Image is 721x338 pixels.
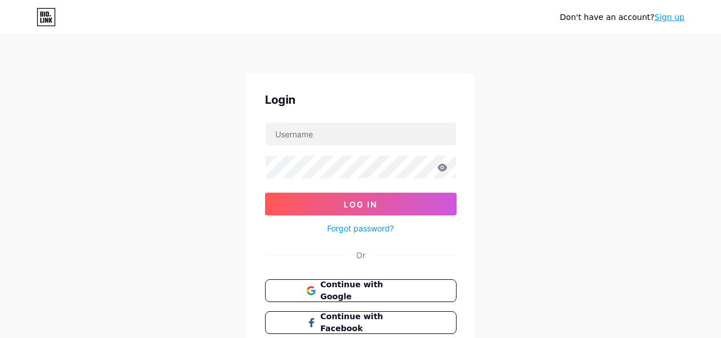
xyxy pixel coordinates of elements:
span: Continue with Google [320,279,414,303]
button: Continue with Google [265,279,457,302]
a: Sign up [654,13,685,22]
input: Username [266,123,456,145]
div: Login [265,91,457,108]
span: Continue with Facebook [320,311,414,335]
span: Log In [344,199,377,209]
button: Log In [265,193,457,215]
button: Continue with Facebook [265,311,457,334]
div: Don't have an account? [560,11,685,23]
a: Forgot password? [327,222,394,234]
div: Or [356,249,365,261]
